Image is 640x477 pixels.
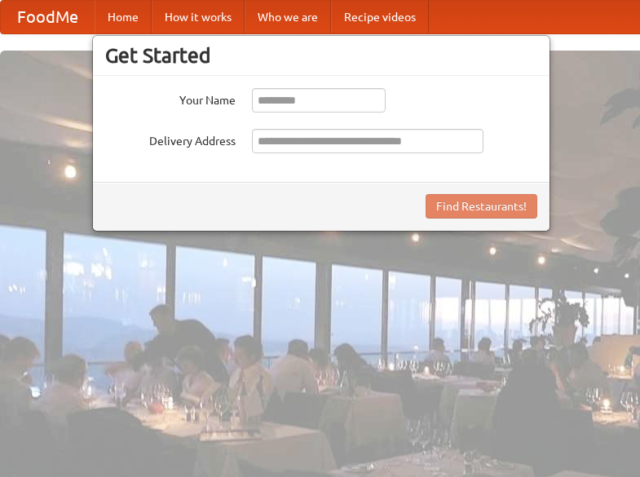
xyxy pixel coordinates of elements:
[245,1,331,33] a: Who we are
[105,43,537,68] h3: Get Started
[331,1,429,33] a: Recipe videos
[152,1,245,33] a: How it works
[426,194,537,219] button: Find Restaurants!
[1,1,95,33] a: FoodMe
[105,88,236,108] label: Your Name
[95,1,152,33] a: Home
[105,129,236,149] label: Delivery Address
